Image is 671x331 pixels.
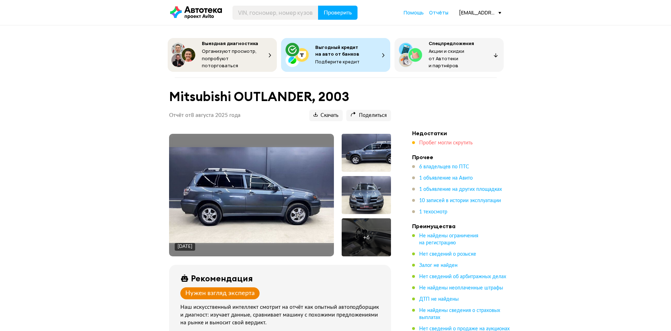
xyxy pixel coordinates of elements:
span: Не найдены неоплаченные штрафы [419,286,503,291]
span: 6 владельцев по ПТС [419,164,469,169]
a: Отчёты [429,9,448,16]
div: Наш искусственный интеллект смотрит на отчёт как опытный автоподборщик и диагност: изучает данные... [180,304,383,327]
button: Проверить [318,6,358,20]
div: + 6 [363,234,369,241]
input: VIN, госномер, номер кузова [232,6,318,20]
span: Не найдены ограничения на регистрацию [419,233,478,245]
h4: Недостатки [412,130,511,137]
span: 1 объявление на Авито [419,176,473,181]
h4: Прочее [412,154,511,161]
span: Поделиться [350,112,387,119]
span: Скачать [313,112,338,119]
div: [DATE] [178,244,192,250]
div: [EMAIL_ADDRESS][DOMAIN_NAME] [459,9,501,16]
span: Акции и скидки от Автотеки и партнёров [429,48,464,69]
span: 10 записей в истории эксплуатации [419,198,501,203]
span: Нет сведений о розыске [419,252,476,257]
span: Не найдены сведения о страховых выплатах [419,308,500,320]
span: Выездная диагностика [202,40,258,46]
h4: Преимущества [412,223,511,230]
span: Залог не найден [419,263,458,268]
button: Поделиться [346,110,391,121]
button: СпецпредложенияАкции и скидки от Автотеки и партнёров [394,38,504,72]
button: Выгодный кредит на авто от банковПодберите кредит [281,38,390,72]
span: Организуют просмотр, попробуют поторговаться [202,48,257,69]
div: Рекомендация [191,273,253,283]
div: Нужен взгляд эксперта [185,289,255,297]
span: Выгодный кредит на авто от банков [315,44,359,57]
span: Проверить [324,10,352,15]
span: Нет сведений об арбитражных делах [419,274,506,279]
span: ДТП не найдены [419,297,459,302]
p: Отчёт от 8 августа 2025 года [169,112,241,119]
span: Подберите кредит [315,58,360,65]
a: Помощь [404,9,424,16]
span: Пробег могли скрутить [419,140,473,145]
span: Спецпредложения [429,40,474,46]
button: Скачать [309,110,343,121]
h1: Mitsubishi OUTLANDER, 2003 [169,89,391,104]
span: 1 техосмотр [419,210,447,214]
img: Main car [169,147,334,243]
span: 1 объявление на других площадках [419,187,502,192]
button: Выездная диагностикаОрганизуют просмотр, попробуют поторговаться [168,38,277,72]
